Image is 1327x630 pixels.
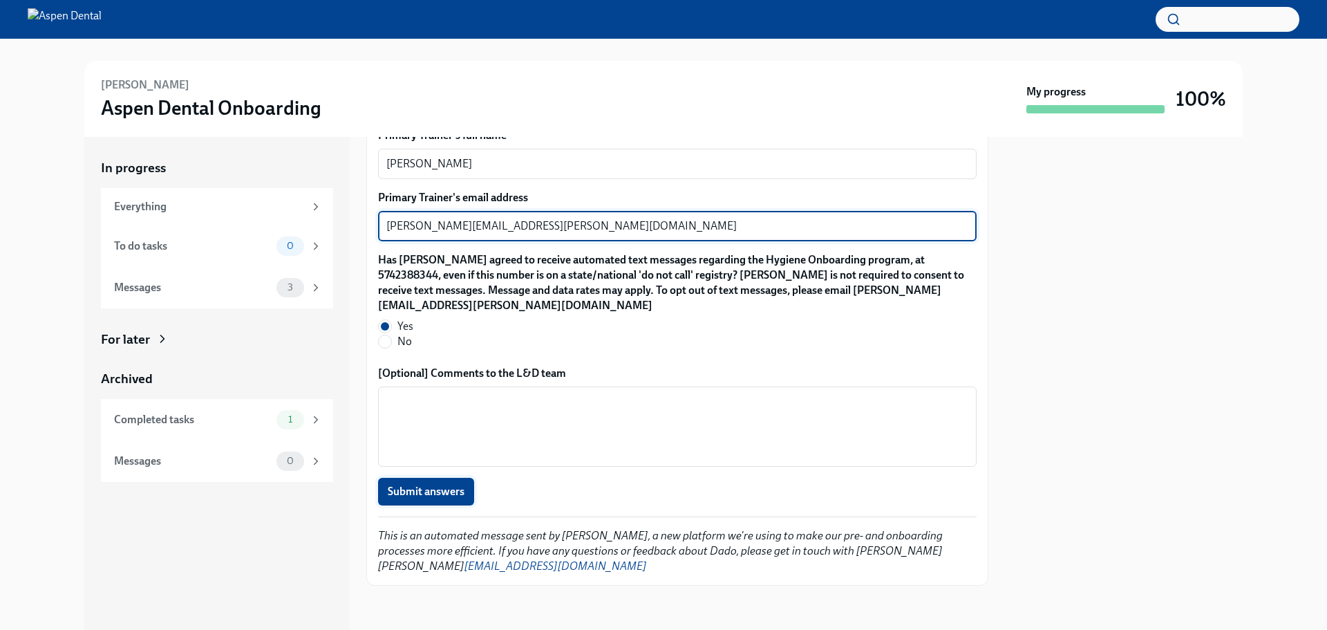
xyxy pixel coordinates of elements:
[378,478,474,506] button: Submit answers
[101,225,333,267] a: To do tasks0
[378,366,977,381] label: [Optional] Comments to the L&D team
[397,319,413,334] span: Yes
[101,159,333,177] a: In progress
[101,331,150,349] div: For later
[378,190,977,205] label: Primary Trainer's email address
[101,370,333,388] a: Archived
[114,199,304,214] div: Everything
[28,8,102,30] img: Aspen Dental
[386,218,968,234] textarea: [PERSON_NAME][EMAIL_ADDRESS][PERSON_NAME][DOMAIN_NAME]
[464,559,647,573] a: [EMAIL_ADDRESS][DOMAIN_NAME]
[280,414,301,425] span: 1
[378,252,977,313] label: Has [PERSON_NAME] agreed to receive automated text messages regarding the Hygiene Onboarding prog...
[114,412,271,427] div: Completed tasks
[397,334,412,349] span: No
[114,454,271,469] div: Messages
[101,399,333,441] a: Completed tasks1
[101,441,333,482] a: Messages0
[114,280,271,295] div: Messages
[1176,86,1226,111] h3: 100%
[1026,84,1086,100] strong: My progress
[101,188,333,225] a: Everything
[114,239,271,254] div: To do tasks
[279,456,302,466] span: 0
[386,156,968,172] textarea: [PERSON_NAME]
[388,485,464,499] span: Submit answers
[101,331,333,349] a: For later
[101,267,333,308] a: Messages3
[101,77,189,93] h6: [PERSON_NAME]
[101,95,321,120] h3: Aspen Dental Onboarding
[279,241,302,251] span: 0
[378,529,943,573] em: This is an automated message sent by [PERSON_NAME], a new platform we're using to make our pre- a...
[279,282,301,293] span: 3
